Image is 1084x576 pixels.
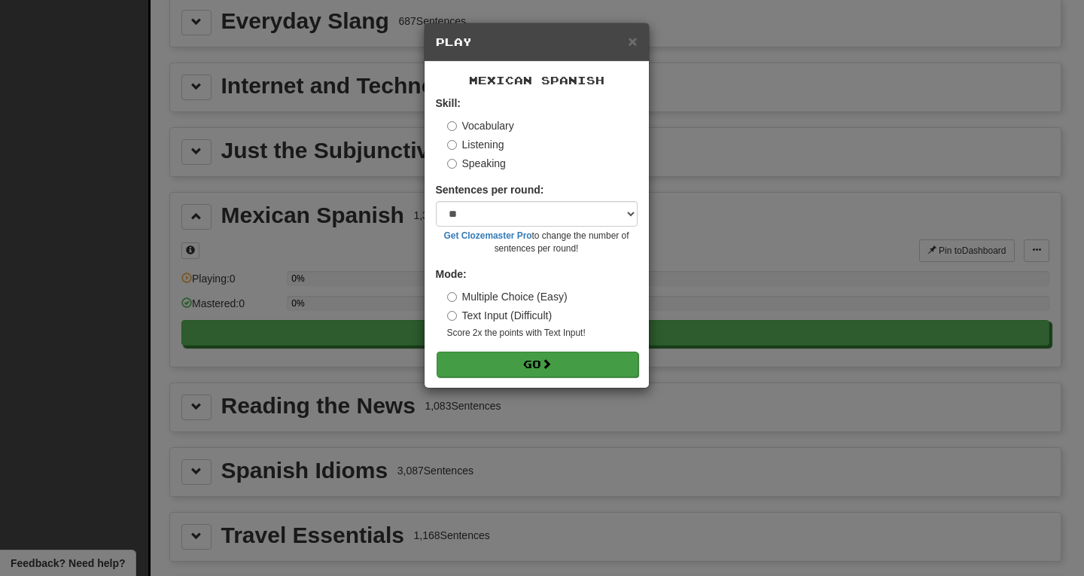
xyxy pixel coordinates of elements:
input: Listening [447,140,457,150]
strong: Skill: [436,97,461,109]
a: Get Clozemaster Pro [444,230,532,241]
input: Vocabulary [447,121,457,131]
input: Speaking [447,159,457,169]
label: Vocabulary [447,118,514,133]
small: to change the number of sentences per round! [436,230,638,255]
button: Go [437,352,638,377]
small: Score 2x the points with Text Input ! [447,327,638,340]
span: Mexican Spanish [469,74,604,87]
label: Multiple Choice (Easy) [447,289,568,304]
label: Speaking [447,156,506,171]
h5: Play [436,35,638,50]
label: Text Input (Difficult) [447,308,553,323]
button: Close [628,33,637,49]
strong: Mode: [436,268,467,280]
input: Multiple Choice (Easy) [447,292,457,302]
label: Sentences per round: [436,182,544,197]
label: Listening [447,137,504,152]
input: Text Input (Difficult) [447,311,457,321]
span: × [628,32,637,50]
